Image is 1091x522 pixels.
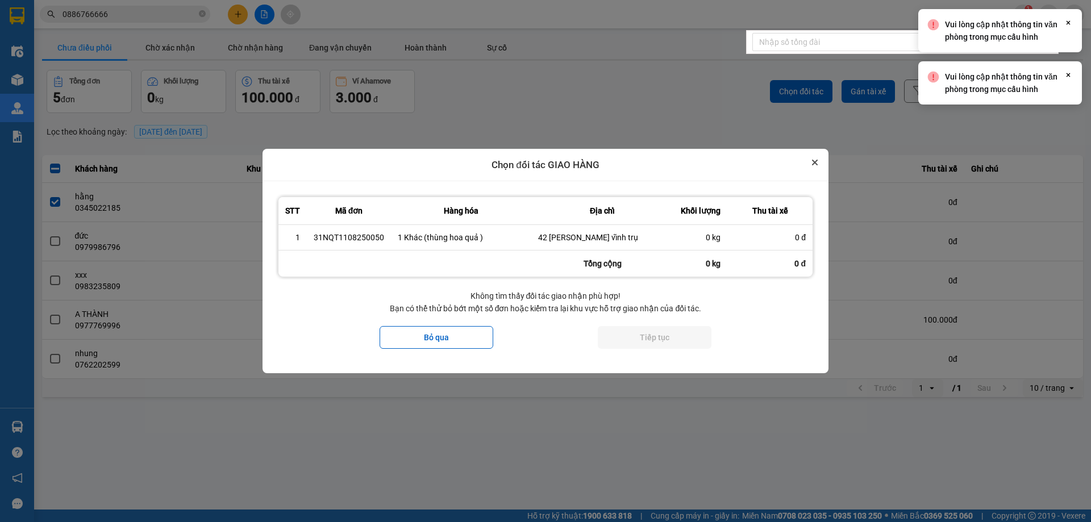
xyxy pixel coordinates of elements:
div: Vui lòng cập nhật thông tin văn phòng trong mục cấu hình [945,18,1064,43]
div: 0 kg [673,250,727,277]
div: dialog [263,149,828,374]
button: Bỏ qua [380,326,493,349]
div: 1 Khác (thùng hoa quả ) [398,232,524,243]
div: 0 kg [680,232,721,243]
svg: Close [1064,18,1073,27]
div: Địa chỉ [538,204,667,218]
div: STT [285,204,300,218]
div: 1 [285,232,300,243]
button: Close [808,156,822,169]
div: Hàng hóa [398,204,524,218]
div: 31NQT1108250050 [314,232,384,243]
input: Nhập số tổng đài [752,33,951,51]
span: Bạn có thể thử bỏ bớt một số đơn hoặc kiểm tra lại khu vực hỗ trợ giao nhận của đối tác. [390,302,702,315]
div: 42 [PERSON_NAME] vĩnh trụ [538,232,667,243]
span: Không tìm thấy đối tác giao nhận phù hợp! [470,290,621,302]
div: 0 đ [727,250,813,277]
div: Vui lòng cập nhật thông tin văn phòng trong mục cấu hình [945,70,1064,95]
svg: Close [1064,70,1073,80]
div: 0 đ [734,232,806,243]
div: Thu tài xế [734,204,806,218]
div: Khối lượng [680,204,721,218]
div: Tổng cộng [531,250,673,277]
div: Mã đơn [314,204,384,218]
button: Tiếp tục [598,326,711,349]
div: Chọn đối tác GIAO HÀNG [263,149,828,182]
